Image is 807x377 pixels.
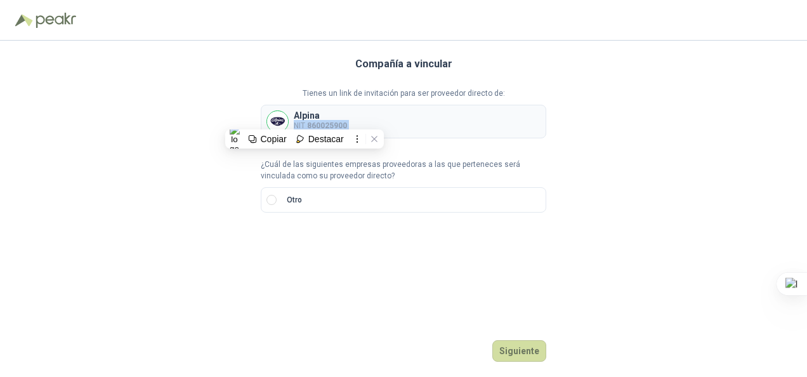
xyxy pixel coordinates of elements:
[307,121,347,130] b: 860025900
[492,340,546,362] button: Siguiente
[267,111,288,132] img: Company Logo
[261,88,546,100] p: Tienes un link de invitación para ser proveedor directo de:
[355,56,452,72] h3: Compañía a vincular
[261,159,546,183] p: ¿Cuál de las siguientes empresas proveedoras a las que perteneces será vinculada como su proveedo...
[15,14,33,27] img: Logo
[287,194,302,206] p: Otro
[294,120,347,132] p: NIT
[294,111,347,120] p: Alpina
[36,13,76,28] img: Peakr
